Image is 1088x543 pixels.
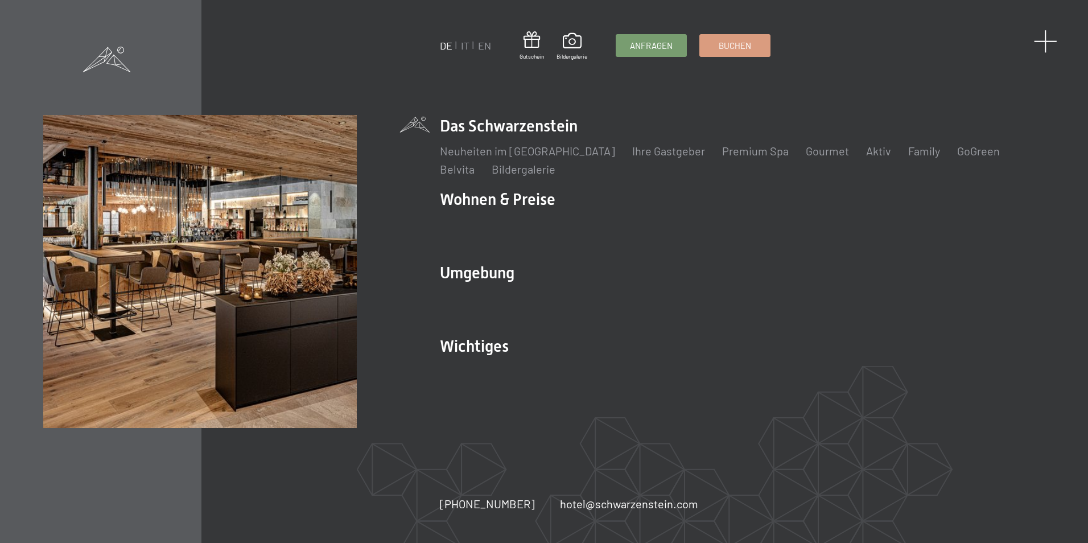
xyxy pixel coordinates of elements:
a: Bildergalerie [492,162,555,176]
a: IT [461,39,469,52]
a: Family [908,144,940,158]
a: DE [440,39,452,52]
span: Buchen [719,40,751,52]
a: Buchen [700,35,770,56]
a: Bildergalerie [557,33,587,60]
a: Neuheiten im [GEOGRAPHIC_DATA] [440,144,615,158]
a: hotel@schwarzenstein.com [560,496,698,512]
span: Gutschein [520,52,544,60]
a: Anfragen [616,35,686,56]
a: Gourmet [806,144,849,158]
span: Bildergalerie [557,52,587,60]
span: [PHONE_NUMBER] [440,497,535,511]
span: Anfragen [630,40,673,52]
a: EN [478,39,491,52]
a: GoGreen [957,144,1000,158]
a: Aktiv [866,144,891,158]
a: Ihre Gastgeber [632,144,705,158]
a: Premium Spa [722,144,789,158]
a: Gutschein [520,31,544,60]
a: Belvita [440,162,475,176]
a: [PHONE_NUMBER] [440,496,535,512]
